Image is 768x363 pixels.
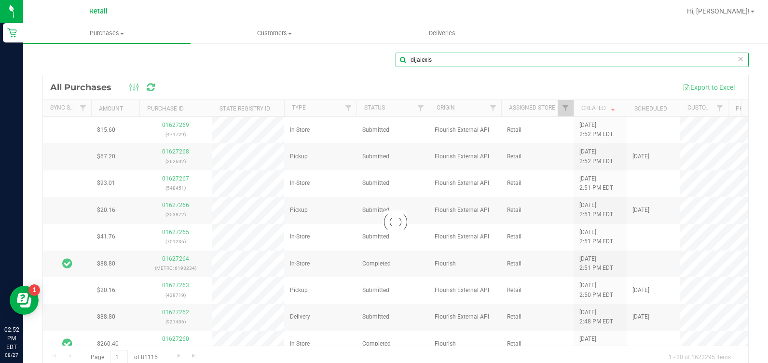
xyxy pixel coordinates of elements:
a: Deliveries [358,23,526,43]
p: 08/27 [4,351,19,359]
input: Search Purchase ID, Original ID, State Registry ID or Customer Name... [396,53,749,67]
span: Purchases [23,29,191,38]
span: Deliveries [416,29,468,38]
a: Customers [191,23,358,43]
span: Clear [737,53,744,65]
span: Hi, [PERSON_NAME]! [687,7,750,15]
span: Customers [191,29,357,38]
span: Retail [89,7,108,15]
iframe: Resource center [10,286,39,315]
a: Purchases [23,23,191,43]
p: 02:52 PM EDT [4,325,19,351]
inline-svg: Retail [7,28,17,38]
iframe: Resource center unread badge [28,284,40,296]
